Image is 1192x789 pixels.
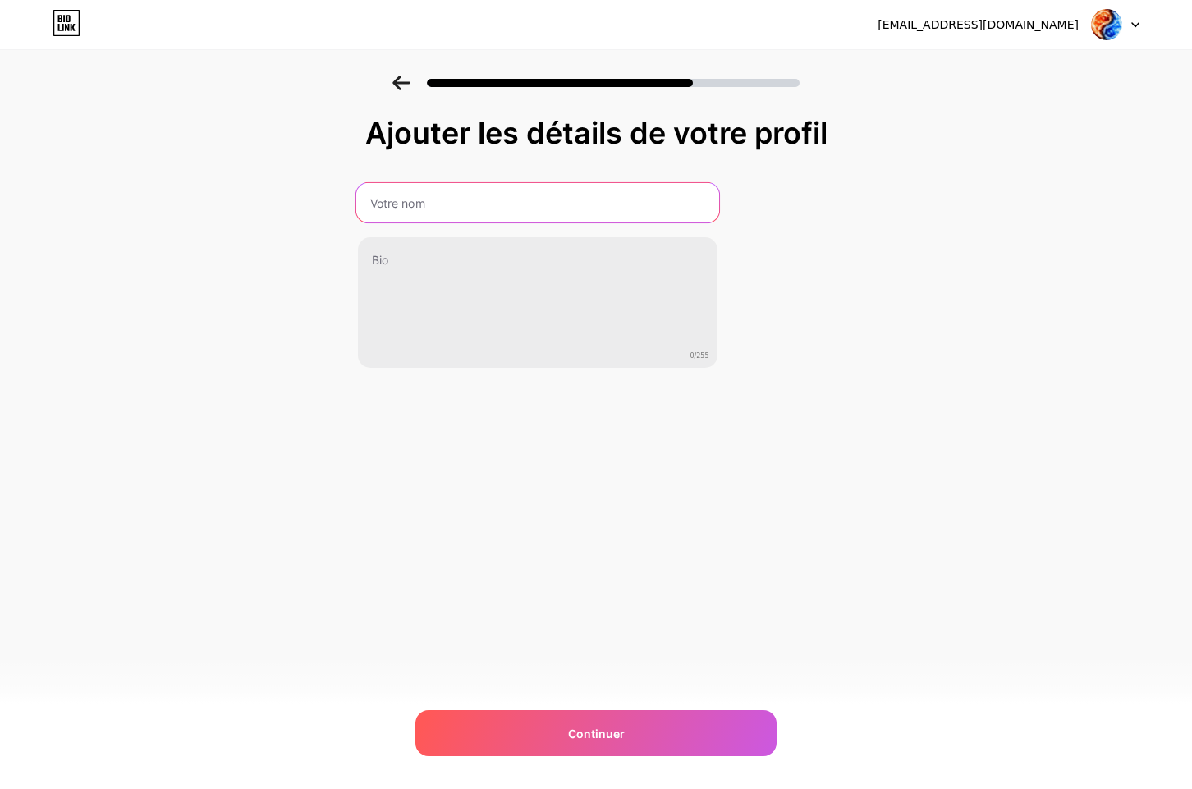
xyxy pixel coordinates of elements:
[690,351,708,361] span: 0/255
[878,16,1079,34] div: [EMAIL_ADDRESS][DOMAIN_NAME]
[355,183,718,222] input: Votre nom
[1091,9,1122,40] img: Soinetmassage
[365,117,828,149] div: Ajouter les détails de votre profil
[568,725,625,742] span: Continuer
